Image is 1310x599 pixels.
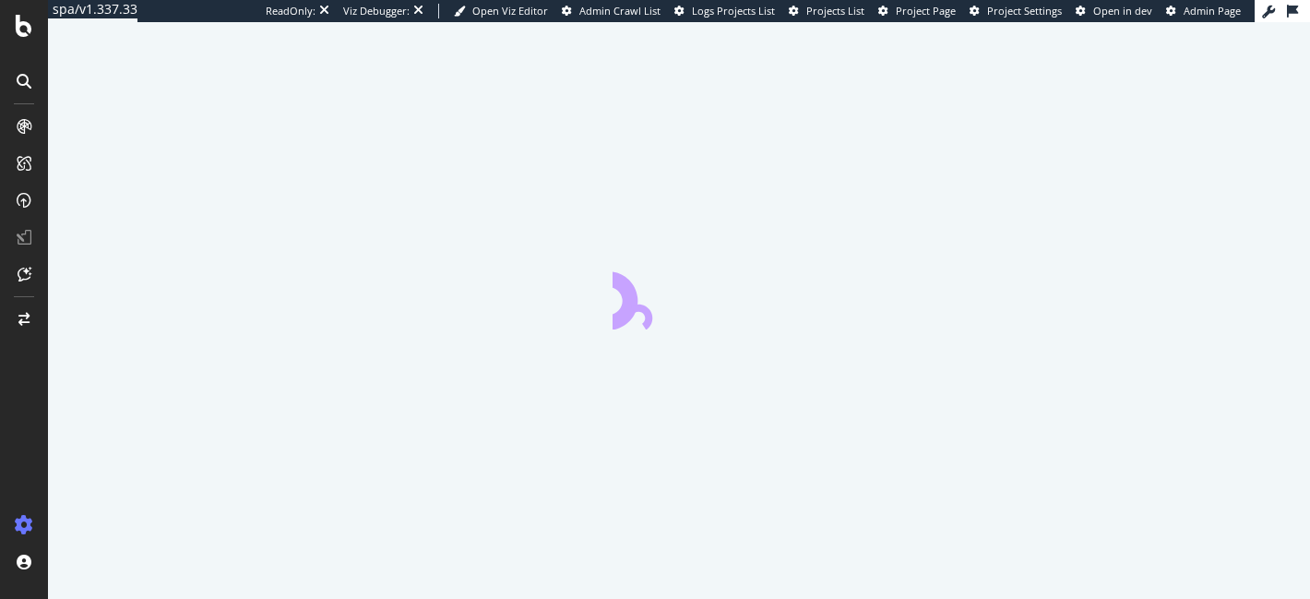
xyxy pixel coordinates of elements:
a: Project Page [878,4,956,18]
div: animation [613,263,745,329]
a: Open in dev [1076,4,1152,18]
a: Project Settings [970,4,1062,18]
span: Open in dev [1093,4,1152,18]
a: Projects List [789,4,864,18]
span: Projects List [806,4,864,18]
span: Project Page [896,4,956,18]
div: ReadOnly: [266,4,316,18]
a: Logs Projects List [674,4,775,18]
span: Admin Crawl List [579,4,661,18]
span: Open Viz Editor [472,4,548,18]
a: Admin Crawl List [562,4,661,18]
a: Open Viz Editor [454,4,548,18]
a: Admin Page [1166,4,1241,18]
div: Viz Debugger: [343,4,410,18]
span: Admin Page [1184,4,1241,18]
span: Logs Projects List [692,4,775,18]
span: Project Settings [987,4,1062,18]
